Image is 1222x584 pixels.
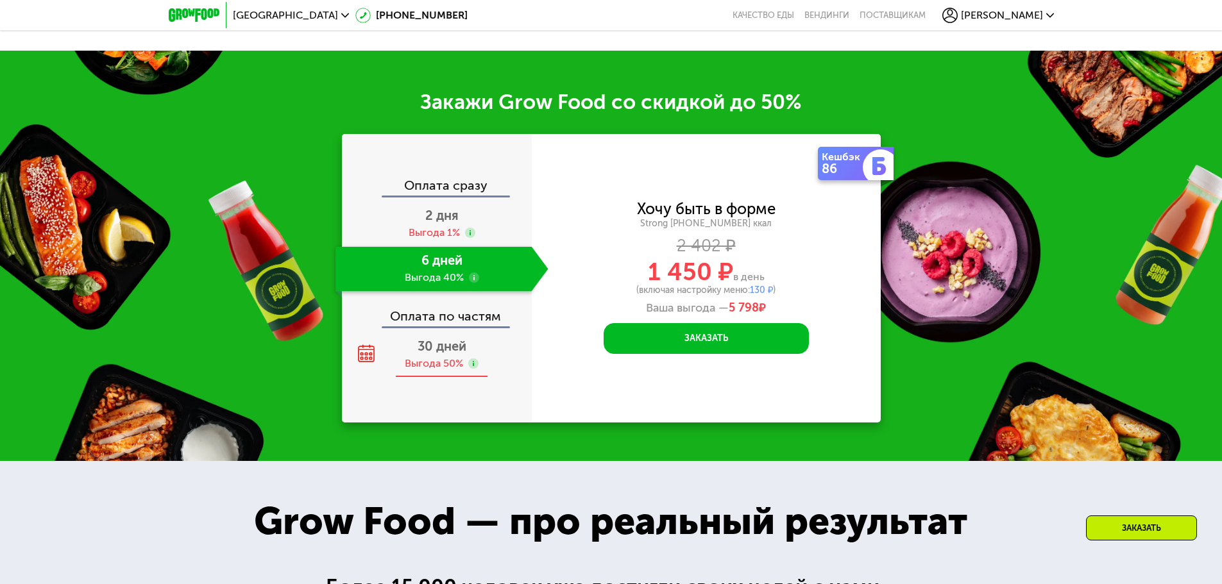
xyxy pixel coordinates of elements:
[822,162,865,175] div: 86
[355,8,468,23] a: [PHONE_NUMBER]
[733,10,794,21] a: Качество еды
[343,297,532,326] div: Оплата по частям
[822,152,865,162] div: Кешбэк
[532,301,881,315] div: Ваша выгода —
[961,10,1043,21] span: [PERSON_NAME]
[604,323,809,354] button: Заказать
[425,208,459,223] span: 2 дня
[226,492,996,550] div: Grow Food — про реальный результат
[532,286,881,295] div: (включая настройку меню: )
[409,226,460,240] div: Выгода 1%
[733,271,765,283] span: в день
[637,202,776,216] div: Хочу быть в форме
[860,10,926,21] div: поставщикам
[532,218,881,229] div: Strong [PHONE_NUMBER] ккал
[729,301,759,315] span: 5 798
[729,301,766,315] span: ₽
[343,179,532,196] div: Оплата сразу
[418,338,466,354] span: 30 дней
[750,285,773,296] span: 130 ₽
[648,257,733,287] span: 1 450 ₽
[233,10,338,21] span: [GEOGRAPHIC_DATA]
[804,10,849,21] a: Вендинги
[405,356,463,371] div: Выгода 50%
[1086,515,1197,540] div: Заказать
[532,239,881,253] div: 2 402 ₽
